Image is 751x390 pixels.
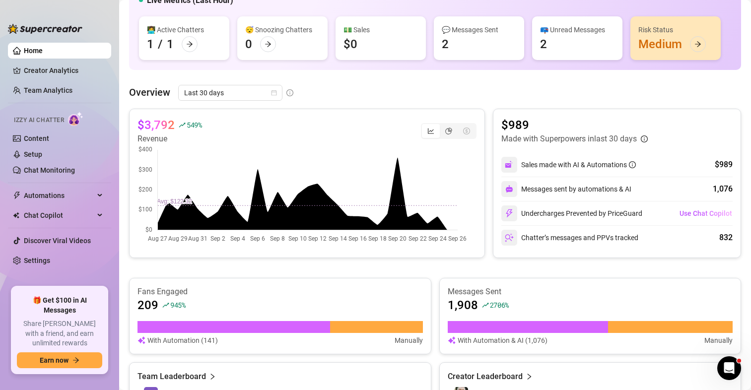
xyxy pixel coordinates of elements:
[179,122,186,129] span: rise
[167,36,174,52] div: 1
[501,205,642,221] div: Undercharges Prevented by PriceGuard
[245,36,252,52] div: 0
[147,36,154,52] div: 1
[24,237,91,245] a: Discover Viral Videos
[137,335,145,346] img: svg%3e
[343,36,357,52] div: $0
[265,41,272,48] span: arrow-right
[24,166,75,174] a: Chat Monitoring
[445,128,452,134] span: pie-chart
[186,41,193,48] span: arrow-right
[245,24,320,35] div: 😴 Snoozing Chatters
[286,89,293,96] span: info-circle
[501,117,648,133] article: $989
[501,133,637,145] article: Made with Superpowers in last 30 days
[24,86,72,94] a: Team Analytics
[40,356,68,364] span: Earn now
[17,296,102,315] span: 🎁 Get $100 in AI Messages
[14,116,64,125] span: Izzy AI Chatter
[427,128,434,134] span: line-chart
[505,209,514,218] img: svg%3e
[170,300,186,310] span: 945 %
[137,286,423,297] article: Fans Engaged
[13,192,21,199] span: thunderbolt
[448,286,733,297] article: Messages Sent
[24,257,50,264] a: Settings
[187,120,202,130] span: 549 %
[137,117,175,133] article: $3,792
[680,209,732,217] span: Use Chat Copilot
[505,185,513,193] img: svg%3e
[638,24,713,35] div: Risk Status
[490,300,509,310] span: 2706 %
[501,181,631,197] div: Messages sent by automations & AI
[629,161,636,168] span: info-circle
[463,128,470,134] span: dollar-circle
[68,112,83,126] img: AI Chatter
[147,24,221,35] div: 👩‍💻 Active Chatters
[641,135,648,142] span: info-circle
[458,335,547,346] article: With Automation & AI (1,076)
[679,205,733,221] button: Use Chat Copilot
[24,188,94,203] span: Automations
[501,230,638,246] div: Chatter’s messages and PPVs tracked
[147,335,218,346] article: With Automation (141)
[184,85,276,100] span: Last 30 days
[448,335,456,346] img: svg%3e
[24,47,43,55] a: Home
[8,24,82,34] img: logo-BBDzfeDw.svg
[24,207,94,223] span: Chat Copilot
[505,233,514,242] img: svg%3e
[137,297,158,313] article: 209
[442,36,449,52] div: 2
[717,356,741,380] iframe: Intercom live chat
[526,371,533,383] span: right
[129,85,170,100] article: Overview
[24,150,42,158] a: Setup
[271,90,277,96] span: calendar
[13,212,19,219] img: Chat Copilot
[521,159,636,170] div: Sales made with AI & Automations
[540,24,614,35] div: 📪 Unread Messages
[505,160,514,169] img: svg%3e
[713,183,733,195] div: 1,076
[395,335,423,346] article: Manually
[24,63,103,78] a: Creator Analytics
[421,123,477,139] div: segmented control
[72,357,79,364] span: arrow-right
[343,24,418,35] div: 💵 Sales
[704,335,733,346] article: Manually
[694,41,701,48] span: arrow-right
[482,302,489,309] span: rise
[719,232,733,244] div: 832
[209,371,216,383] span: right
[448,371,523,383] article: Creator Leaderboard
[162,302,169,309] span: rise
[540,36,547,52] div: 2
[442,24,516,35] div: 💬 Messages Sent
[715,159,733,171] div: $989
[17,319,102,348] span: Share [PERSON_NAME] with a friend, and earn unlimited rewards
[137,371,206,383] article: Team Leaderboard
[17,352,102,368] button: Earn nowarrow-right
[24,134,49,142] a: Content
[137,133,202,145] article: Revenue
[448,297,478,313] article: 1,908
